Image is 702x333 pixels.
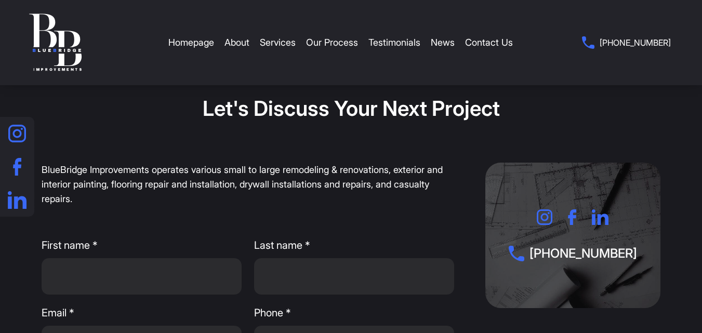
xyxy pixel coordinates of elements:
[431,27,455,58] a: News
[42,305,242,321] span: Email *
[600,35,671,50] span: [PHONE_NUMBER]
[254,237,454,253] span: Last name *
[582,35,671,50] a: [PHONE_NUMBER]
[42,258,242,295] input: First name *
[42,96,660,163] h2: Let's Discuss Your Next Project
[260,27,296,58] a: Services
[306,27,358,58] a: Our Process
[224,27,249,58] a: About
[42,237,242,253] span: First name *
[254,305,454,321] span: Phone *
[168,27,214,58] a: Homepage
[368,27,420,58] a: Testimonials
[42,163,454,206] div: BlueBridge Improvements operates various small to large remodeling & renovations, exterior and in...
[254,258,454,295] input: Last name *
[465,27,513,58] a: Contact Us
[509,246,637,261] a: [PHONE_NUMBER]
